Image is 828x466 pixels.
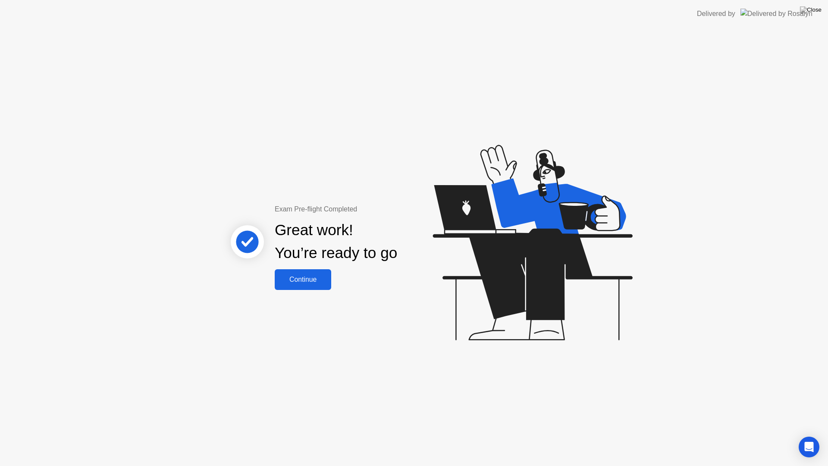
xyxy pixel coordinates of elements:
div: Delivered by [697,9,735,19]
img: Close [800,6,822,13]
img: Delivered by Rosalyn [740,9,812,19]
div: Great work! You’re ready to go [275,219,397,264]
div: Open Intercom Messenger [799,437,819,457]
div: Exam Pre-flight Completed [275,204,453,214]
div: Continue [277,276,329,283]
button: Continue [275,269,331,290]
